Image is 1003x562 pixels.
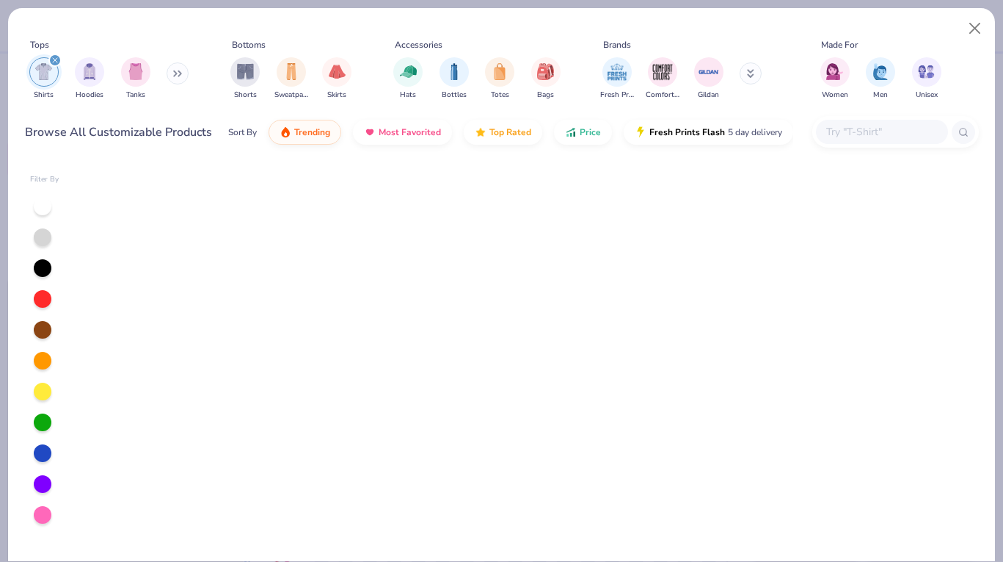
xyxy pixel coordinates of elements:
div: filter for Sweatpants [274,57,308,101]
div: filter for Gildan [694,57,723,101]
img: TopRated.gif [475,126,486,138]
img: Shirts Image [35,63,52,80]
img: flash.gif [635,126,646,138]
span: Top Rated [489,126,531,138]
div: filter for Totes [485,57,514,101]
button: filter button [820,57,850,101]
img: trending.gif [280,126,291,138]
div: Made For [821,38,858,51]
img: Bags Image [537,63,553,80]
button: Trending [269,120,341,145]
div: filter for Unisex [912,57,941,101]
span: Trending [294,126,330,138]
button: filter button [694,57,723,101]
img: Unisex Image [918,63,935,80]
div: Bottoms [232,38,266,51]
button: Fresh Prints Flash5 day delivery [624,120,793,145]
div: Brands [603,38,631,51]
span: Bottles [442,90,467,101]
button: Price [554,120,612,145]
img: Fresh Prints Image [606,61,628,83]
span: 5 day delivery [728,124,782,141]
div: filter for Bags [531,57,561,101]
div: filter for Women [820,57,850,101]
button: filter button [274,57,308,101]
span: Gildan [698,90,719,101]
div: filter for Shorts [230,57,260,101]
div: filter for Comfort Colors [646,57,679,101]
img: Men Image [872,63,889,80]
button: Most Favorited [353,120,452,145]
div: Filter By [30,174,59,185]
button: filter button [485,57,514,101]
span: Tanks [126,90,145,101]
img: Shorts Image [237,63,254,80]
span: Price [580,126,601,138]
img: Tanks Image [128,63,144,80]
button: filter button [531,57,561,101]
div: Tops [30,38,49,51]
img: Women Image [826,63,843,80]
img: Hoodies Image [81,63,98,80]
span: Hoodies [76,90,103,101]
img: Comfort Colors Image [652,61,674,83]
button: Close [961,15,989,43]
div: filter for Tanks [121,57,150,101]
span: Bags [537,90,554,101]
button: filter button [440,57,469,101]
span: Unisex [916,90,938,101]
button: filter button [322,57,351,101]
img: most_fav.gif [364,126,376,138]
div: filter for Hats [393,57,423,101]
span: Most Favorited [379,126,441,138]
button: filter button [866,57,895,101]
span: Fresh Prints Flash [649,126,725,138]
div: filter for Hoodies [75,57,104,101]
div: filter for Skirts [322,57,351,101]
img: Skirts Image [329,63,346,80]
div: Accessories [395,38,442,51]
span: Hats [400,90,416,101]
div: filter for Bottles [440,57,469,101]
button: filter button [230,57,260,101]
span: Comfort Colors [646,90,679,101]
img: Hats Image [400,63,417,80]
span: Sweatpants [274,90,308,101]
span: Skirts [327,90,346,101]
div: Browse All Customizable Products [25,123,212,141]
span: Men [873,90,888,101]
button: filter button [912,57,941,101]
button: filter button [646,57,679,101]
button: filter button [29,57,59,101]
img: Totes Image [492,63,508,80]
span: Shirts [34,90,54,101]
img: Sweatpants Image [283,63,299,80]
button: filter button [600,57,634,101]
img: Bottles Image [446,63,462,80]
span: Shorts [234,90,257,101]
span: Totes [491,90,509,101]
button: Top Rated [464,120,542,145]
button: filter button [121,57,150,101]
div: filter for Men [866,57,895,101]
button: filter button [75,57,104,101]
div: filter for Shirts [29,57,59,101]
button: filter button [393,57,423,101]
input: Try "T-Shirt" [825,123,938,140]
img: Gildan Image [698,61,720,83]
div: Sort By [228,126,257,139]
span: Women [822,90,848,101]
span: Fresh Prints [600,90,634,101]
div: filter for Fresh Prints [600,57,634,101]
